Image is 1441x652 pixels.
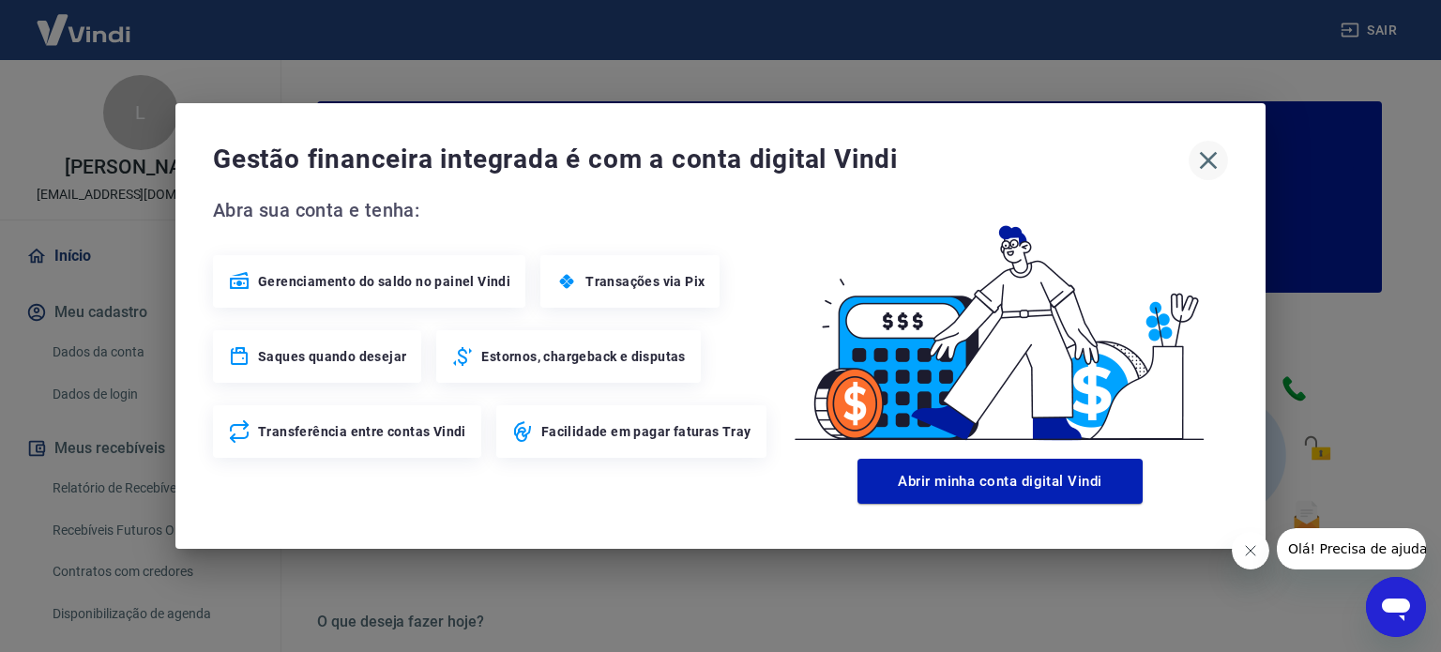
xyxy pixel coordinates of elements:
iframe: Fechar mensagem [1232,532,1269,569]
span: Saques quando desejar [258,347,406,366]
span: Facilidade em pagar faturas Tray [541,422,751,441]
span: Gestão financeira integrada é com a conta digital Vindi [213,141,1189,178]
span: Transferência entre contas Vindi [258,422,466,441]
button: Abrir minha conta digital Vindi [857,459,1143,504]
span: Estornos, chargeback e disputas [481,347,685,366]
span: Abra sua conta e tenha: [213,195,772,225]
span: Transações via Pix [585,272,705,291]
iframe: Botão para abrir a janela de mensagens [1366,577,1426,637]
img: Good Billing [772,195,1228,451]
iframe: Mensagem da empresa [1277,528,1426,569]
span: Olá! Precisa de ajuda? [11,13,158,28]
span: Gerenciamento do saldo no painel Vindi [258,272,510,291]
